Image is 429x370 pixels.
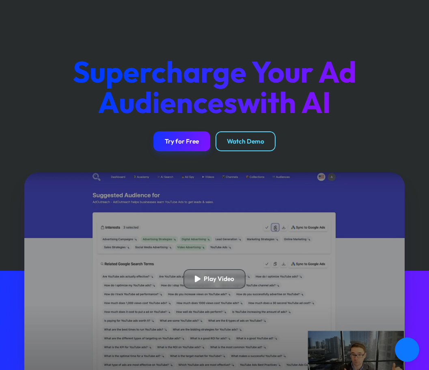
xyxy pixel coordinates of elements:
[153,131,210,151] a: Try for Free
[395,337,419,362] a: Open chat
[60,57,369,118] h1: Supercharge Your Ad Audiences
[227,137,264,145] div: Watch Demo
[165,137,199,145] div: Try for Free
[237,83,331,121] span: with AI
[204,275,234,283] div: Play Video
